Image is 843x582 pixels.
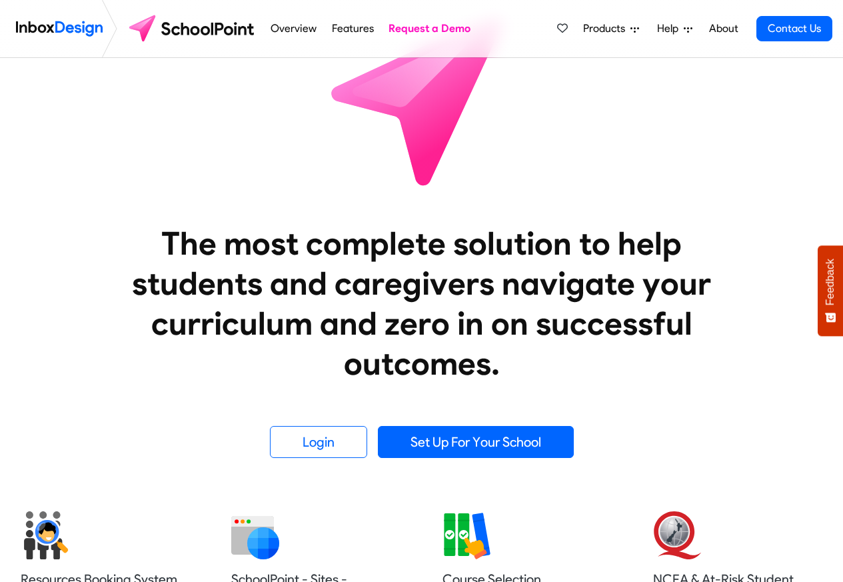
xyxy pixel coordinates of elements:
a: Overview [267,15,321,42]
a: Request a Demo [385,15,474,42]
img: schoolpoint logo [123,13,263,45]
a: Login [270,426,367,458]
img: 2022_01_12_icon_website.svg [231,511,279,559]
img: 2022_01_13_icon_nzqa.svg [653,511,701,559]
a: Help [652,15,698,42]
button: Feedback - Show survey [818,245,843,336]
span: Help [657,21,684,37]
span: Products [583,21,630,37]
span: Feedback [824,259,836,305]
img: 2022_01_17_icon_student_search.svg [21,511,69,559]
a: About [705,15,742,42]
a: Set Up For Your School [378,426,574,458]
a: Products [578,15,644,42]
heading: The most complete solution to help students and caregivers navigate your curriculum and zero in o... [105,223,738,383]
a: Features [328,15,377,42]
img: 2022_01_13_icon_course_selection.svg [442,511,490,559]
a: Contact Us [756,16,832,41]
